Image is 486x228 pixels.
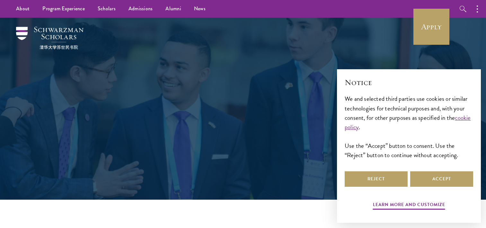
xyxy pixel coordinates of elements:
button: Reject [345,171,408,187]
a: cookie policy [345,113,471,132]
div: We and selected third parties use cookies or similar technologies for technical purposes and, wit... [345,94,473,159]
h2: Notice [345,77,473,88]
button: Learn more and customize [373,201,445,211]
img: Schwarzman Scholars [16,27,84,49]
button: Accept [410,171,473,187]
a: Apply [413,9,449,45]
